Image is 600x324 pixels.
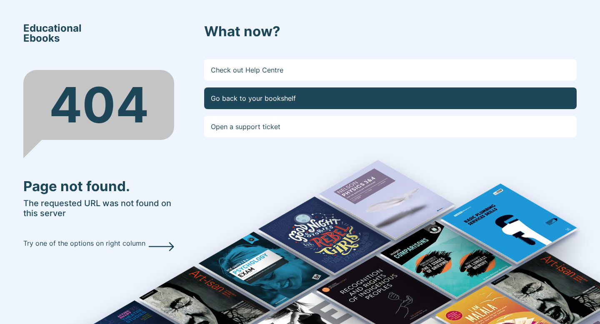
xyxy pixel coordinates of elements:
[23,23,82,43] span: Educational Ebooks
[23,178,174,195] h3: Page not found.
[23,70,174,140] div: 404
[204,59,577,81] a: Check out Help Centre
[23,198,174,218] h5: The requested URL was not found on this server
[204,23,577,40] h3: What now?
[23,238,145,248] p: Try one of the options on right column
[204,87,577,109] a: Go back to your bookshelf
[204,116,577,137] a: Open a support ticket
